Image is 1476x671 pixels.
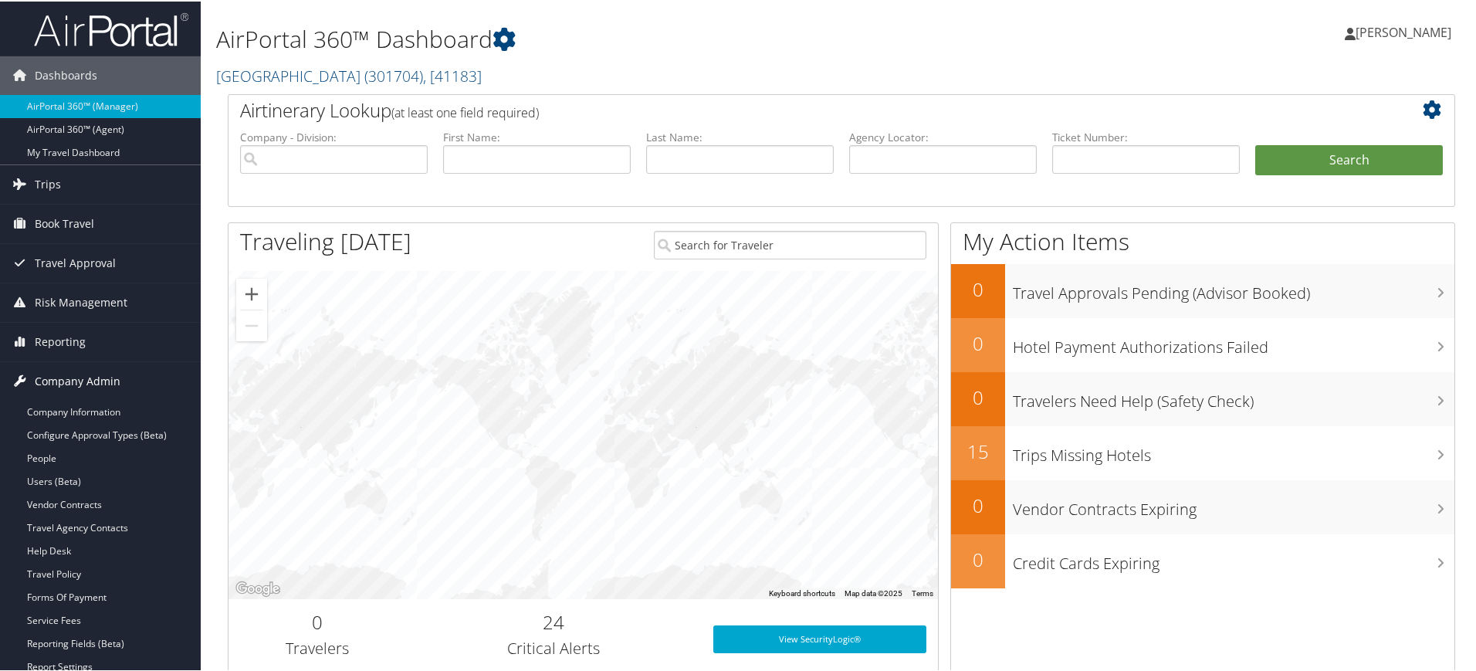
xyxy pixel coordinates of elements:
h1: AirPortal 360™ Dashboard [216,22,1050,54]
span: ( 301704 ) [364,64,423,85]
h3: Travelers Need Help (Safety Check) [1013,381,1454,411]
h1: Traveling [DATE] [240,224,411,256]
h2: 0 [951,545,1005,571]
h2: 0 [951,275,1005,301]
a: View SecurityLogic® [713,624,926,652]
a: [GEOGRAPHIC_DATA] [216,64,482,85]
button: Keyboard shortcuts [769,587,835,598]
a: Terms (opens in new tab) [912,588,933,596]
button: Search [1255,144,1443,175]
a: 15Trips Missing Hotels [951,425,1454,479]
h3: Trips Missing Hotels [1013,435,1454,465]
h2: 0 [951,383,1005,409]
span: (at least one field required) [391,103,539,120]
h3: Travelers [240,636,394,658]
a: 0Travel Approvals Pending (Advisor Booked) [951,263,1454,317]
h3: Vendor Contracts Expiring [1013,490,1454,519]
label: Agency Locator: [849,128,1037,144]
h2: 0 [240,608,394,634]
label: Company - Division: [240,128,428,144]
a: 0Credit Cards Expiring [951,533,1454,587]
span: Trips [35,164,61,202]
a: Open this area in Google Maps (opens a new window) [232,578,283,598]
span: Company Admin [35,361,120,399]
label: Ticket Number: [1052,128,1240,144]
span: Risk Management [35,282,127,320]
h3: Hotel Payment Authorizations Failed [1013,327,1454,357]
h2: 0 [951,491,1005,517]
span: Dashboards [35,55,97,93]
a: 0Travelers Need Help (Safety Check) [951,371,1454,425]
label: First Name: [443,128,631,144]
h2: 24 [418,608,690,634]
h3: Credit Cards Expiring [1013,544,1454,573]
h3: Travel Approvals Pending (Advisor Booked) [1013,273,1454,303]
button: Zoom out [236,309,267,340]
span: Reporting [35,321,86,360]
a: [PERSON_NAME] [1345,8,1467,54]
span: Map data ©2025 [845,588,902,596]
img: airportal-logo.png [34,10,188,46]
a: 0Vendor Contracts Expiring [951,479,1454,533]
h3: Critical Alerts [418,636,690,658]
span: , [ 41183 ] [423,64,482,85]
span: [PERSON_NAME] [1356,22,1451,39]
span: Book Travel [35,203,94,242]
h2: 15 [951,437,1005,463]
label: Last Name: [646,128,834,144]
img: Google [232,578,283,598]
h1: My Action Items [951,224,1454,256]
h2: 0 [951,329,1005,355]
input: Search for Traveler [654,229,926,258]
a: 0Hotel Payment Authorizations Failed [951,317,1454,371]
h2: Airtinerary Lookup [240,96,1341,122]
span: Travel Approval [35,242,116,281]
button: Zoom in [236,277,267,308]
